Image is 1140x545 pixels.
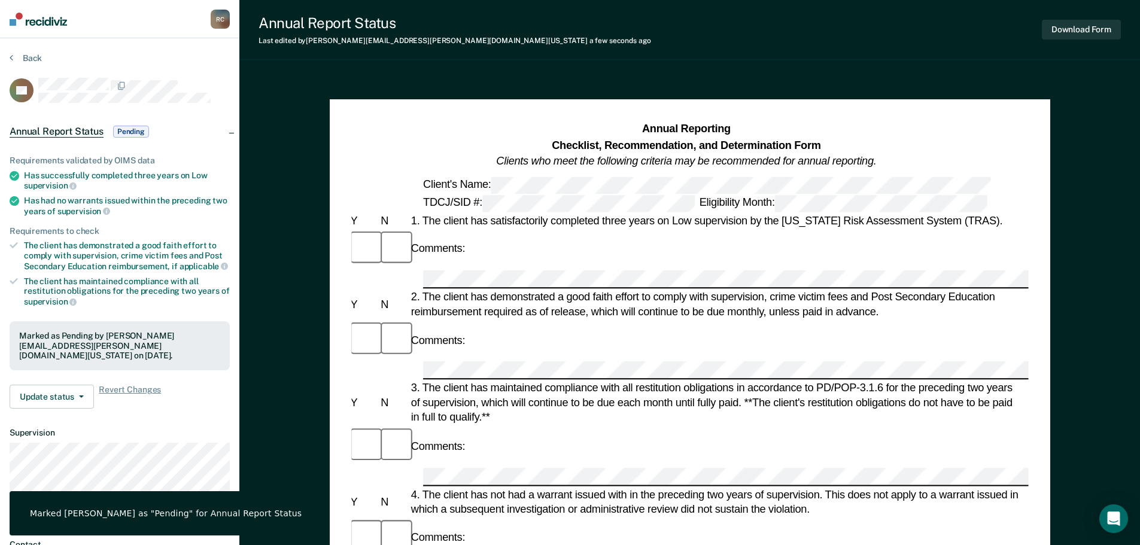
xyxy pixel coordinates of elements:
[10,126,104,138] span: Annual Report Status
[408,333,467,348] div: Comments:
[378,213,409,227] div: N
[99,385,161,409] span: Revert Changes
[348,395,378,410] div: Y
[24,181,77,190] span: supervision
[1099,504,1128,533] div: Open Intercom Messenger
[24,170,230,191] div: Has successfully completed three years on Low
[10,156,230,166] div: Requirements validated by OIMS data
[57,206,110,216] span: supervision
[348,213,378,227] div: Y
[378,297,409,311] div: N
[180,261,228,271] span: applicable
[408,381,1025,425] div: 3. The client has maintained compliance with all restitution obligations in accordance to PD/POP-...
[10,13,67,26] img: Recidiviz
[24,240,230,271] div: The client has demonstrated a good faith effort to comply with supervision, crime victim fees and...
[496,155,876,167] em: Clients who meet the following criteria may be recommended for annual reporting.
[589,36,651,45] span: a few seconds ago
[24,297,77,306] span: supervision
[408,487,1025,516] div: 4. The client has not had a warrant issued with in the preceding two years of supervision. This d...
[348,494,378,509] div: Y
[348,297,378,311] div: Y
[697,194,989,211] div: Eligibility Month:
[1042,20,1121,39] button: Download Form
[30,508,302,519] div: Marked [PERSON_NAME] as "Pending" for Annual Report Status
[10,226,230,236] div: Requirements to check
[10,385,94,409] button: Update status
[421,194,697,211] div: TDCJ/SID #:
[259,36,651,45] div: Last edited by [PERSON_NAME][EMAIL_ADDRESS][PERSON_NAME][DOMAIN_NAME][US_STATE]
[421,176,993,193] div: Client's Name:
[259,14,651,32] div: Annual Report Status
[19,331,220,361] div: Marked as Pending by [PERSON_NAME][EMAIL_ADDRESS][PERSON_NAME][DOMAIN_NAME][US_STATE] on [DATE].
[642,123,731,135] strong: Annual Reporting
[378,395,409,410] div: N
[211,10,230,29] div: R C
[24,276,230,307] div: The client has maintained compliance with all restitution obligations for the preceding two years of
[10,428,230,438] dt: Supervision
[113,126,149,138] span: Pending
[378,494,409,509] div: N
[408,242,467,256] div: Comments:
[408,290,1025,319] div: 2. The client has demonstrated a good faith effort to comply with supervision, crime victim fees ...
[211,10,230,29] button: RC
[24,196,230,216] div: Has had no warrants issued within the preceding two years of
[10,53,42,63] button: Back
[552,139,820,151] strong: Checklist, Recommendation, and Determination Form
[408,439,467,453] div: Comments:
[408,530,467,544] div: Comments:
[408,213,1025,227] div: 1. The client has satisfactorily completed three years on Low supervision by the [US_STATE] Risk ...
